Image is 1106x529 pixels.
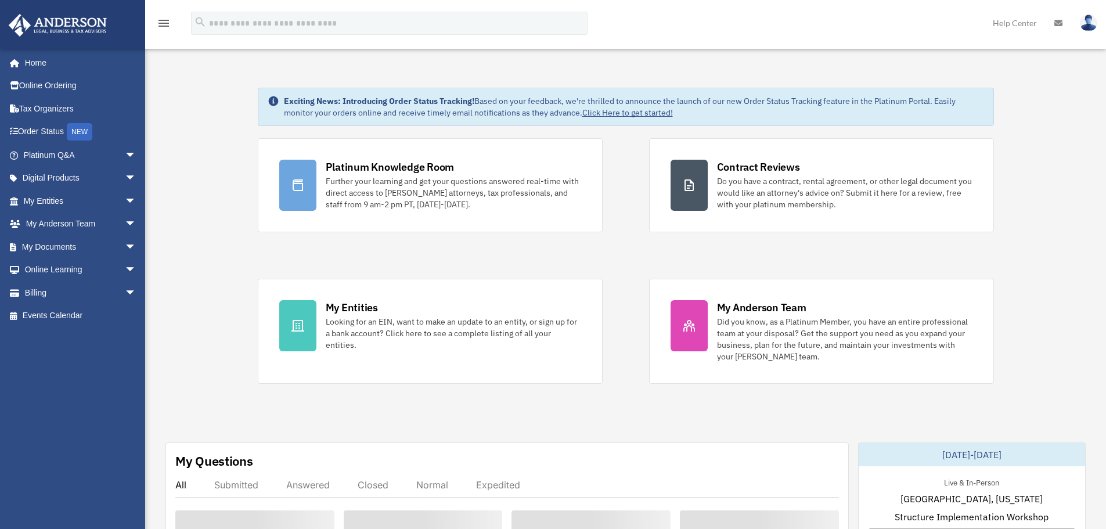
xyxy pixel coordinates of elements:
a: Digital Productsarrow_drop_down [8,167,154,190]
a: My Entitiesarrow_drop_down [8,189,154,213]
div: Contract Reviews [717,160,800,174]
div: My Questions [175,452,253,470]
a: Home [8,51,148,74]
div: Did you know, as a Platinum Member, you have an entire professional team at your disposal? Get th... [717,316,972,362]
a: Billingarrow_drop_down [8,281,154,304]
a: Platinum Q&Aarrow_drop_down [8,143,154,167]
div: NEW [67,123,92,141]
div: Live & In-Person [935,476,1008,488]
div: Looking for an EIN, want to make an update to an entity, or sign up for a bank account? Click her... [326,316,581,351]
span: [GEOGRAPHIC_DATA], [US_STATE] [900,492,1043,506]
div: My Anderson Team [717,300,806,315]
span: arrow_drop_down [125,235,148,259]
span: arrow_drop_down [125,167,148,190]
div: Further your learning and get your questions answered real-time with direct access to [PERSON_NAM... [326,175,581,210]
a: Click Here to get started! [582,107,673,118]
span: arrow_drop_down [125,189,148,213]
span: Structure Implementation Workshop [895,510,1049,524]
a: menu [157,20,171,30]
div: Closed [358,479,388,491]
img: User Pic [1080,15,1097,31]
span: arrow_drop_down [125,281,148,305]
i: search [194,16,207,28]
a: Contract Reviews Do you have a contract, rental agreement, or other legal document you would like... [649,138,994,232]
div: All [175,479,186,491]
div: Answered [286,479,330,491]
div: Platinum Knowledge Room [326,160,455,174]
a: Events Calendar [8,304,154,328]
div: Submitted [214,479,258,491]
a: My Anderson Team Did you know, as a Platinum Member, you have an entire professional team at your... [649,279,994,384]
span: arrow_drop_down [125,258,148,282]
div: Do you have a contract, rental agreement, or other legal document you would like an attorney's ad... [717,175,972,210]
div: Normal [416,479,448,491]
a: Online Ordering [8,74,154,98]
span: arrow_drop_down [125,143,148,167]
a: My Anderson Teamarrow_drop_down [8,213,154,236]
a: Online Learningarrow_drop_down [8,258,154,282]
a: Platinum Knowledge Room Further your learning and get your questions answered real-time with dire... [258,138,603,232]
a: Order StatusNEW [8,120,154,144]
a: Tax Organizers [8,97,154,120]
img: Anderson Advisors Platinum Portal [5,14,110,37]
div: Expedited [476,479,520,491]
div: [DATE]-[DATE] [859,443,1085,466]
a: My Documentsarrow_drop_down [8,235,154,258]
div: My Entities [326,300,378,315]
div: Based on your feedback, we're thrilled to announce the launch of our new Order Status Tracking fe... [284,95,984,118]
i: menu [157,16,171,30]
span: arrow_drop_down [125,213,148,236]
a: My Entities Looking for an EIN, want to make an update to an entity, or sign up for a bank accoun... [258,279,603,384]
strong: Exciting News: Introducing Order Status Tracking! [284,96,474,106]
